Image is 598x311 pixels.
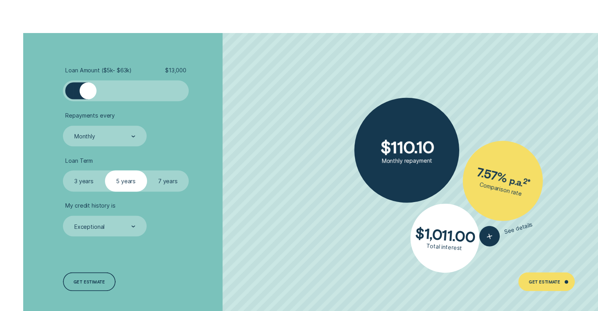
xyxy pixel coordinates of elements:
[65,66,132,74] span: Loan Amount ( $5k - $63k )
[63,170,105,191] label: 3 years
[165,66,186,74] span: $ 13,000
[105,170,147,191] label: 5 years
[65,112,115,119] span: Repayments every
[74,223,105,230] div: Exceptional
[518,272,575,291] a: Get Estimate
[65,157,93,164] span: Loan Term
[477,214,535,249] button: See details
[63,272,115,291] a: Get estimate
[147,170,189,191] label: 7 years
[504,221,534,235] span: See details
[65,202,115,209] span: My credit history is
[74,132,95,140] div: Monthly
